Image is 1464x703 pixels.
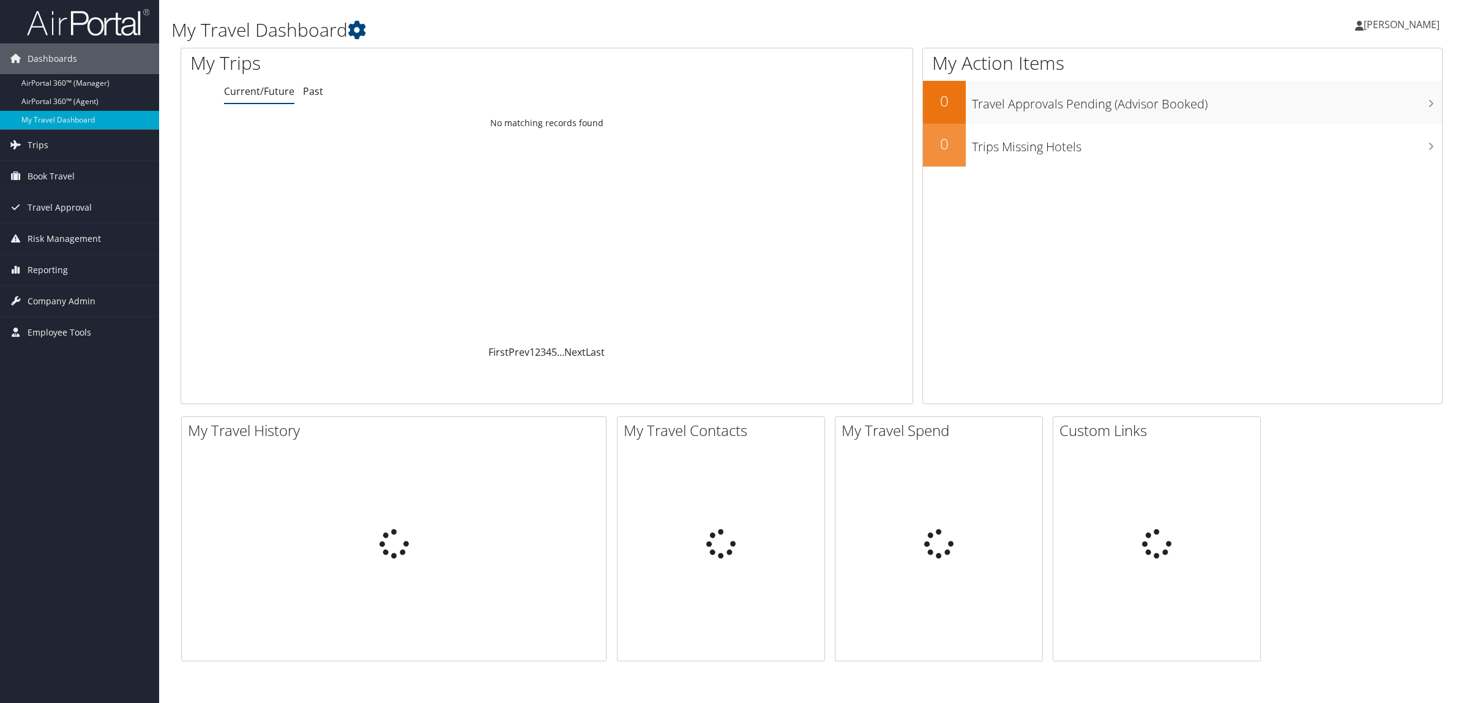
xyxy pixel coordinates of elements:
[190,50,599,76] h1: My Trips
[488,345,509,359] a: First
[303,85,323,98] a: Past
[972,89,1442,113] h3: Travel Approvals Pending (Advisor Booked)
[27,8,149,37] img: airportal-logo.png
[224,85,294,98] a: Current/Future
[28,130,48,160] span: Trips
[624,420,824,441] h2: My Travel Contacts
[181,112,913,134] td: No matching records found
[546,345,551,359] a: 4
[923,91,966,111] h2: 0
[509,345,529,359] a: Prev
[1355,6,1452,43] a: [PERSON_NAME]
[972,132,1442,156] h3: Trips Missing Hotels
[557,345,564,359] span: …
[28,255,68,285] span: Reporting
[564,345,586,359] a: Next
[923,81,1442,124] a: 0Travel Approvals Pending (Advisor Booked)
[586,345,605,359] a: Last
[923,124,1442,167] a: 0Trips Missing Hotels
[540,345,546,359] a: 3
[529,345,535,359] a: 1
[28,224,101,254] span: Risk Management
[28,192,92,223] span: Travel Approval
[28,286,95,317] span: Company Admin
[923,50,1442,76] h1: My Action Items
[1059,420,1260,441] h2: Custom Links
[551,345,557,359] a: 5
[28,161,75,192] span: Book Travel
[535,345,540,359] a: 2
[923,133,966,154] h2: 0
[171,17,1025,43] h1: My Travel Dashboard
[1364,18,1440,31] span: [PERSON_NAME]
[188,420,606,441] h2: My Travel History
[28,43,77,74] span: Dashboards
[842,420,1042,441] h2: My Travel Spend
[28,317,91,348] span: Employee Tools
